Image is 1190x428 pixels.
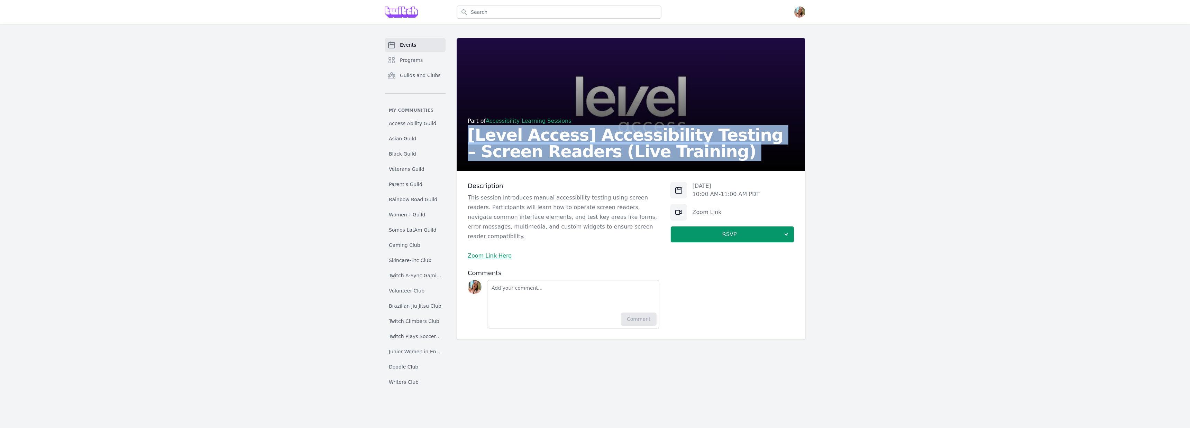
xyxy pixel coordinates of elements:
a: Events [385,38,446,52]
span: Veterans Guild [389,166,424,173]
span: RSVP [676,230,783,239]
a: Gaming Club [385,239,446,251]
a: Accessibility Learning Sessions [486,118,571,124]
a: Zoom Link Here [468,252,512,259]
span: Volunteer Club [389,287,424,294]
span: Asian Guild [389,135,416,142]
p: This session introduces manual accessibility testing using screen readers. Participants will lear... [468,193,659,241]
a: Parent's Guild [385,178,446,190]
a: Programs [385,53,446,67]
a: Junior Women in Engineering Club [385,345,446,358]
a: Skincare-Etc Club [385,254,446,267]
span: Black Guild [389,150,416,157]
p: [DATE] [693,182,760,190]
span: Events [400,41,416,48]
span: Women+ Guild [389,211,425,218]
a: Black Guild [385,148,446,160]
span: Somos LatAm Guild [389,226,436,233]
span: Twitch Plays Soccer Club [389,333,441,340]
button: Comment [621,313,657,326]
a: Somos LatAm Guild [385,224,446,236]
img: Grove [385,7,418,18]
span: Writers Club [389,379,419,385]
a: Zoom Link [693,209,722,215]
span: Twitch A-Sync Gaming (TAG) Club [389,272,441,279]
p: My communities [385,108,446,113]
span: Brazilian Jiu Jitsu Club [389,303,441,309]
input: Search [457,6,661,19]
span: Doodle Club [389,363,418,370]
a: Writers Club [385,376,446,388]
a: Brazilian Jiu Jitsu Club [385,300,446,312]
h3: Comments [468,269,659,277]
a: Women+ Guild [385,208,446,221]
a: Twitch Climbers Club [385,315,446,327]
span: Skincare-Etc Club [389,257,431,264]
a: Rainbow Road Guild [385,193,446,206]
h2: [Level Access] Accessibility Testing – Screen Readers (Live Training) [468,127,794,160]
a: Volunteer Club [385,285,446,297]
div: Part of [468,117,794,125]
h3: Description [468,182,659,190]
p: 10:00 AM - 11:00 AM PDT [693,190,760,198]
a: Guilds and Clubs [385,68,446,82]
a: Veterans Guild [385,163,446,175]
span: Parent's Guild [389,181,422,188]
span: Twitch Climbers Club [389,318,439,325]
span: Rainbow Road Guild [389,196,437,203]
a: Twitch Plays Soccer Club [385,330,446,343]
button: RSVP [670,226,794,243]
span: Junior Women in Engineering Club [389,348,441,355]
span: Programs [400,57,423,64]
span: Guilds and Clubs [400,72,441,79]
a: Doodle Club [385,361,446,373]
nav: Sidebar [385,38,446,390]
a: Twitch A-Sync Gaming (TAG) Club [385,269,446,282]
span: Access Ability Guild [389,120,436,127]
a: Asian Guild [385,132,446,145]
a: Access Ability Guild [385,117,446,130]
span: Gaming Club [389,242,420,249]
